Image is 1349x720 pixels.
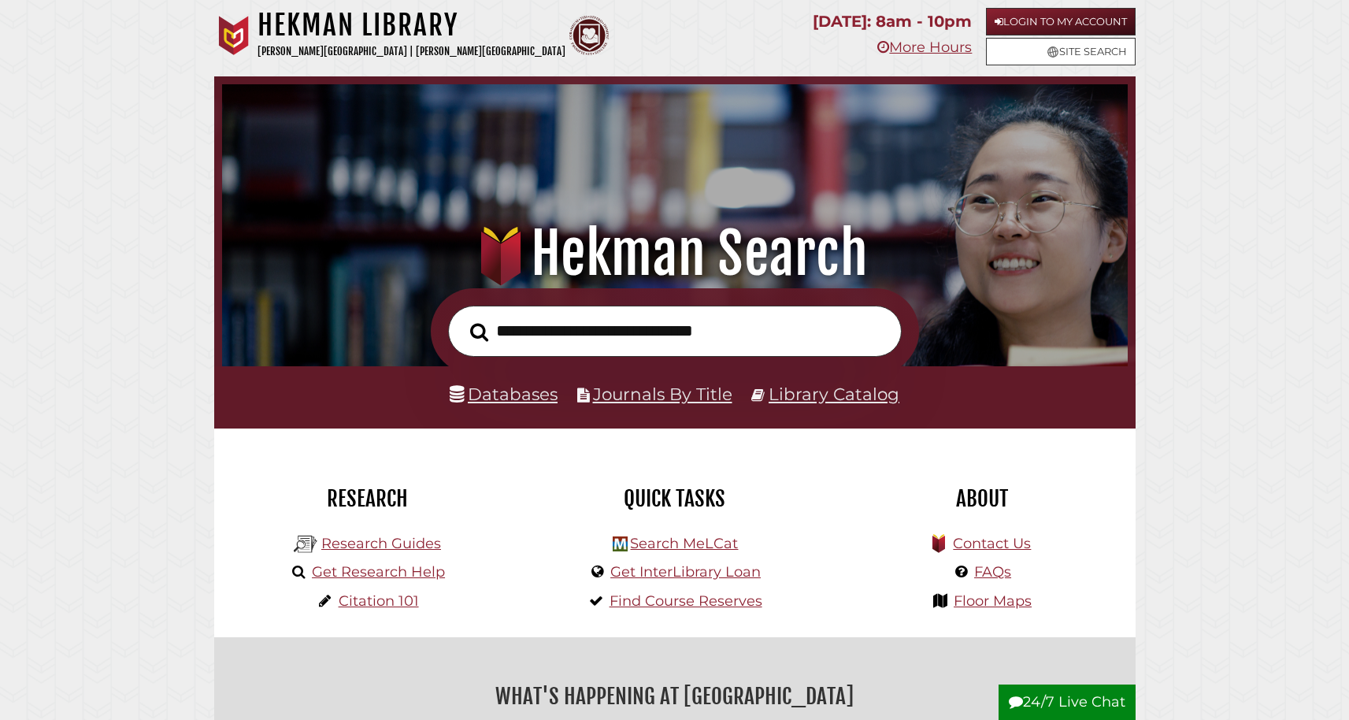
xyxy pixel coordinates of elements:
a: Get InterLibrary Loan [610,563,761,581]
h2: What's Happening at [GEOGRAPHIC_DATA] [226,678,1124,714]
h1: Hekman Search [242,219,1107,288]
img: Calvin Theological Seminary [569,16,609,55]
h1: Hekman Library [258,8,565,43]
a: Citation 101 [339,592,419,610]
p: [DATE]: 8am - 10pm [813,8,972,35]
a: Research Guides [321,535,441,552]
h2: Quick Tasks [533,485,817,512]
button: Search [462,318,496,347]
a: Login to My Account [986,8,1136,35]
a: Search MeLCat [630,535,738,552]
img: Calvin University [214,16,254,55]
a: Databases [450,384,558,404]
a: Journals By Title [593,384,732,404]
a: Floor Maps [954,592,1032,610]
a: More Hours [877,39,972,56]
h2: About [840,485,1124,512]
a: Get Research Help [312,563,445,581]
a: FAQs [974,563,1011,581]
p: [PERSON_NAME][GEOGRAPHIC_DATA] | [PERSON_NAME][GEOGRAPHIC_DATA] [258,43,565,61]
h2: Research [226,485,510,512]
img: Hekman Library Logo [613,536,628,551]
a: Find Course Reserves [610,592,762,610]
a: Site Search [986,38,1136,65]
a: Library Catalog [769,384,899,404]
a: Contact Us [953,535,1031,552]
i: Search [470,322,488,342]
img: Hekman Library Logo [294,533,317,556]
